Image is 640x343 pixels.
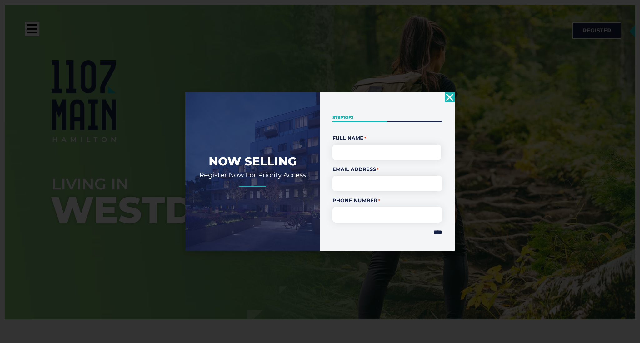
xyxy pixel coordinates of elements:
label: Email Address [332,166,442,173]
span: 1 [343,115,345,120]
p: Step of [332,115,442,120]
a: Close [445,92,455,102]
h2: Register Now For Priority Access [195,171,311,179]
label: Phone Number [332,197,442,204]
legend: Full Name [332,135,442,142]
h2: Now Selling [195,154,311,169]
span: 2 [351,115,353,120]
